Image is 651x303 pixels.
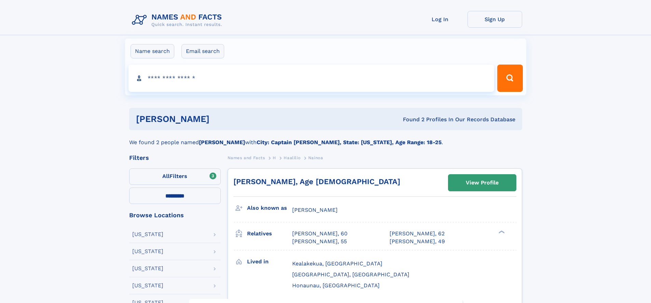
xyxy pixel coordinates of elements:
a: [PERSON_NAME], 60 [292,230,348,237]
a: [PERSON_NAME], Age [DEMOGRAPHIC_DATA] [233,177,400,186]
a: [PERSON_NAME], 49 [390,238,445,245]
h3: Lived in [247,256,292,267]
h3: Relatives [247,228,292,239]
a: View Profile [448,175,516,191]
span: Honaunau, [GEOGRAPHIC_DATA] [292,282,380,289]
div: [US_STATE] [132,232,163,237]
input: search input [128,65,494,92]
button: Search Button [497,65,523,92]
a: [PERSON_NAME], 55 [292,238,347,245]
label: Filters [129,168,221,185]
div: Filters [129,155,221,161]
a: [PERSON_NAME], 62 [390,230,445,237]
span: Haalilio [284,155,300,160]
span: [GEOGRAPHIC_DATA], [GEOGRAPHIC_DATA] [292,271,409,278]
span: [PERSON_NAME] [292,207,338,213]
div: Browse Locations [129,212,221,218]
div: We found 2 people named with . [129,130,522,147]
label: Name search [131,44,174,58]
h3: Also known as [247,202,292,214]
label: Email search [181,44,224,58]
a: Sign Up [467,11,522,28]
img: Logo Names and Facts [129,11,228,29]
div: [US_STATE] [132,249,163,254]
div: View Profile [466,175,499,191]
span: Nainoa [308,155,323,160]
div: [US_STATE] [132,266,163,271]
div: [US_STATE] [132,283,163,288]
span: H [273,155,276,160]
b: [PERSON_NAME] [199,139,245,146]
a: H [273,153,276,162]
a: Names and Facts [228,153,265,162]
a: Haalilio [284,153,300,162]
span: Kealakekua, [GEOGRAPHIC_DATA] [292,260,382,267]
h1: [PERSON_NAME] [136,115,306,123]
a: Log In [413,11,467,28]
b: City: Captain [PERSON_NAME], State: [US_STATE], Age Range: 18-25 [257,139,442,146]
div: Found 2 Profiles In Our Records Database [306,116,515,123]
span: All [162,173,169,179]
div: ❯ [497,230,505,234]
